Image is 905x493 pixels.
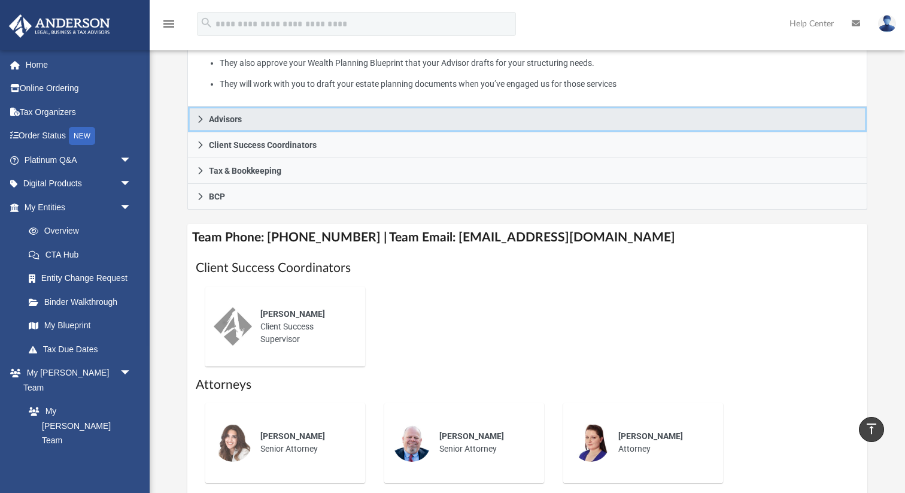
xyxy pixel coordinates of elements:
i: menu [162,17,176,31]
a: Binder Walkthrough [17,290,150,314]
img: thumbnail [572,424,610,462]
div: NEW [69,127,95,145]
span: arrow_drop_down [120,148,144,173]
a: BCP [187,184,867,210]
span: arrow_drop_down [120,172,144,196]
img: thumbnail [214,424,252,462]
span: BCP [209,192,225,201]
span: Advisors [209,115,242,123]
img: User Pic [878,15,896,32]
span: [PERSON_NAME] [260,309,325,319]
span: Client Success Coordinators [209,141,317,149]
img: thumbnail [214,307,252,346]
img: Anderson Advisors Platinum Portal [5,14,114,38]
a: Digital Productsarrow_drop_down [8,172,150,196]
span: arrow_drop_down [120,195,144,220]
a: menu [162,23,176,31]
div: Attorney [610,422,715,464]
h1: Client Success Coordinators [196,259,859,277]
h1: Attorneys [196,376,859,394]
span: arrow_drop_down [120,361,144,386]
li: They also approve your Wealth Planning Blueprint that your Advisor drafts for your structuring ne... [220,56,858,71]
span: Tax & Bookkeeping [209,167,281,175]
img: thumbnail [393,424,431,462]
a: My Blueprint [17,314,144,338]
a: Platinum Q&Aarrow_drop_down [8,148,150,172]
a: Advisors [187,107,867,132]
span: [PERSON_NAME] [618,431,683,441]
li: They will work with you to draft your estate planning documents when you’ve engaged us for those ... [220,77,858,92]
a: CTA Hub [17,243,150,267]
div: Client Success Supervisor [252,300,357,354]
a: My [PERSON_NAME] Teamarrow_drop_down [8,361,144,400]
span: [PERSON_NAME] [439,431,504,441]
a: Home [8,53,150,77]
a: Entity Change Request [17,267,150,291]
div: Senior Attorney [431,422,536,464]
h4: Team Phone: [PHONE_NUMBER] | Team Email: [EMAIL_ADDRESS][DOMAIN_NAME] [187,224,867,251]
a: vertical_align_top [859,417,884,442]
a: Overview [17,219,150,243]
div: Senior Attorney [252,422,357,464]
a: [PERSON_NAME] System [17,452,144,491]
i: search [200,16,213,29]
a: Tax & Bookkeeping [187,158,867,184]
a: Order StatusNEW [8,124,150,149]
a: Online Ordering [8,77,150,101]
a: My [PERSON_NAME] Team [17,400,138,453]
a: Tax Due Dates [17,337,150,361]
i: vertical_align_top [864,422,879,436]
a: My Entitiesarrow_drop_down [8,195,150,219]
a: Client Success Coordinators [187,132,867,158]
a: Tax Organizers [8,100,150,124]
span: [PERSON_NAME] [260,431,325,441]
